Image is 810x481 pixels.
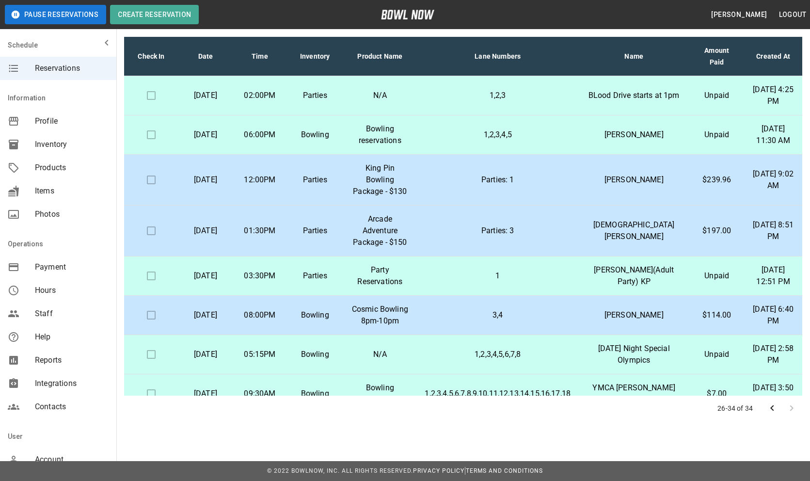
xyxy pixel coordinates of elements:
p: $114.00 [697,309,736,321]
button: [PERSON_NAME] [707,6,771,24]
p: 03:30PM [240,270,279,282]
p: [DATE] [186,90,225,101]
p: [DATE] 8:51 PM [752,219,794,242]
p: Cosmic Bowling 8pm-10pm [350,304,409,327]
p: Bowling [295,349,335,360]
p: 26-34 of 34 [717,403,753,413]
p: Parties: 1 [425,174,571,186]
p: King Pin Bowling Package - $130 [350,162,409,197]
p: YMCA [PERSON_NAME][GEOGRAPHIC_DATA] [586,382,682,405]
p: [DATE] 11:30 AM [752,123,794,146]
span: Hours [35,285,109,296]
p: [DEMOGRAPHIC_DATA][PERSON_NAME] [586,219,682,242]
span: Payment [35,261,109,273]
p: 08:00PM [240,309,279,321]
button: Pause Reservations [5,5,106,24]
p: 12:00PM [240,174,279,186]
p: $7.00 [697,388,736,400]
p: 01:30PM [240,225,279,237]
p: [DATE] [186,309,225,321]
p: [DATE] [186,174,225,186]
p: $239.96 [697,174,736,186]
p: Parties [295,225,335,237]
p: [PERSON_NAME](Adult Party) KP [586,264,682,288]
p: [DATE] [186,225,225,237]
th: Inventory [287,37,343,76]
th: Name [578,37,689,76]
p: Unpaid [697,349,736,360]
p: Parties: 3 [425,225,571,237]
p: [DATE] 3:50 PM [752,382,794,405]
p: Bowling [295,309,335,321]
span: Help [35,331,109,343]
th: Lane Numbers [417,37,578,76]
p: Parties [295,174,335,186]
p: [DATE] 9:02 AM [752,168,794,192]
th: Time [233,37,287,76]
p: [DATE] 4:25 PM [752,84,794,107]
p: Parties [295,90,335,101]
p: 02:00PM [240,90,279,101]
p: 3,4 [425,309,571,321]
p: Bowling reservations [350,123,409,146]
span: Items [35,185,109,197]
th: Amount Paid [689,37,744,76]
p: 09:30AM [240,388,279,400]
p: Bowling [295,129,335,141]
p: Unpaid [697,90,736,101]
p: Party Reservations [350,264,409,288]
th: Check In [124,37,178,76]
p: 06:00PM [240,129,279,141]
p: [DATE] 2:58 PM [752,343,794,366]
span: Profile [35,115,109,127]
button: Go to previous page [762,399,782,418]
p: [PERSON_NAME] [586,309,682,321]
p: [DATE] [186,270,225,282]
p: [DATE] 6:40 PM [752,304,794,327]
button: Logout [775,6,810,24]
p: Bowling reservations [350,382,409,405]
span: Integrations [35,378,109,389]
p: N/A [350,349,409,360]
span: Reports [35,354,109,366]
p: [PERSON_NAME] [586,174,682,186]
a: Privacy Policy [413,467,464,474]
span: Staff [35,308,109,320]
span: Account [35,454,109,465]
p: BLood Drive starts at 1pm [586,90,682,101]
p: [DATE] [186,349,225,360]
span: Contacts [35,401,109,413]
button: Create Reservation [110,5,199,24]
p: Parties [295,270,335,282]
p: 1,2,3,4,5,6,7,8,9,10,11,12,13,14,15,16,17,18 [425,388,571,400]
p: 1,2,3,4,5,6,7,8 [425,349,571,360]
th: Date [178,37,233,76]
p: 1,2,3 [425,90,571,101]
span: © 2022 BowlNow, Inc. All Rights Reserved. [267,467,413,474]
p: [DATE] Night Special Olympics [586,343,682,366]
span: Products [35,162,109,174]
p: [DATE] 12:51 PM [752,264,794,288]
p: N/A [350,90,409,101]
span: Reservations [35,63,109,74]
th: Created At [744,37,802,76]
p: Bowling [295,388,335,400]
a: Terms and Conditions [466,467,543,474]
p: 1,2,3,4,5 [425,129,571,141]
p: [DATE] [186,129,225,141]
p: [DATE] [186,388,225,400]
p: Unpaid [697,129,736,141]
p: [PERSON_NAME] [586,129,682,141]
img: logo [381,10,434,19]
span: Inventory [35,139,109,150]
p: Unpaid [697,270,736,282]
p: $197.00 [697,225,736,237]
th: Product Name [343,37,417,76]
span: Photos [35,208,109,220]
p: 05:15PM [240,349,279,360]
p: Arcade Adventure Package - $150 [350,213,409,248]
p: 1 [425,270,571,282]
